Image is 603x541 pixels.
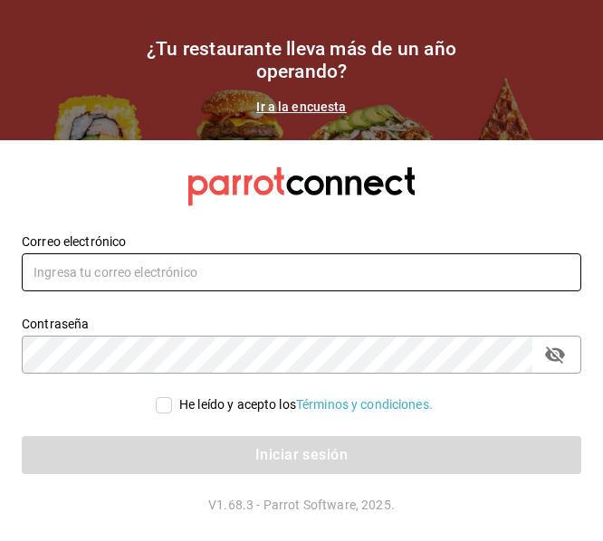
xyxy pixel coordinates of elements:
[22,235,581,248] label: Correo electrónico
[256,100,346,114] a: Ir a la encuesta
[22,318,581,330] label: Contraseña
[540,339,570,370] button: passwordField
[296,397,433,412] a: Términos y condiciones.
[120,38,483,83] h1: ¿Tu restaurante lleva más de un año operando?
[22,496,581,514] p: V1.68.3 - Parrot Software, 2025.
[22,253,581,291] input: Ingresa tu correo electrónico
[179,395,433,414] div: He leído y acepto los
